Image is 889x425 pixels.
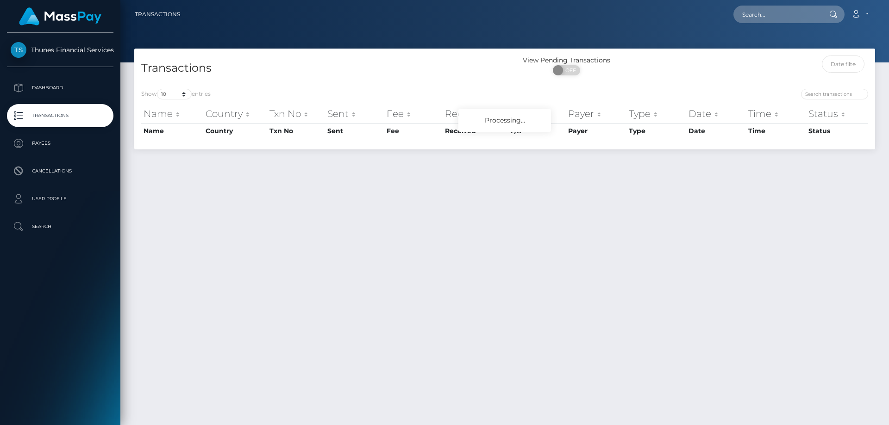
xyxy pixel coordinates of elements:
[626,123,686,138] th: Type
[733,6,820,23] input: Search...
[384,123,443,138] th: Fee
[686,123,746,138] th: Date
[806,123,868,138] th: Status
[11,192,110,206] p: User Profile
[443,123,508,138] th: Received
[7,132,113,155] a: Payees
[7,187,113,210] a: User Profile
[11,109,110,123] p: Transactions
[141,89,211,99] label: Show entries
[141,60,498,76] h4: Transactions
[7,104,113,127] a: Transactions
[325,123,384,138] th: Sent
[443,105,508,123] th: Received
[505,55,628,65] div: View Pending Transactions
[325,105,384,123] th: Sent
[686,105,746,123] th: Date
[11,164,110,178] p: Cancellations
[746,105,806,123] th: Time
[801,89,868,99] input: Search transactions
[508,105,566,123] th: F/X
[626,105,686,123] th: Type
[806,105,868,123] th: Status
[203,123,268,138] th: Country
[458,109,551,132] div: Processing...
[141,123,203,138] th: Name
[267,105,325,123] th: Txn No
[822,55,865,73] input: Date filter
[135,5,180,24] a: Transactions
[566,123,626,138] th: Payer
[19,7,101,25] img: MassPay Logo
[558,65,581,75] span: OFF
[7,160,113,183] a: Cancellations
[566,105,626,123] th: Payer
[11,42,26,58] img: Thunes Financial Services
[11,136,110,150] p: Payees
[746,123,806,138] th: Time
[157,89,192,99] select: Showentries
[7,46,113,54] span: Thunes Financial Services
[7,215,113,238] a: Search
[11,81,110,95] p: Dashboard
[11,220,110,234] p: Search
[384,105,443,123] th: Fee
[7,76,113,99] a: Dashboard
[203,105,268,123] th: Country
[141,105,203,123] th: Name
[267,123,325,138] th: Txn No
